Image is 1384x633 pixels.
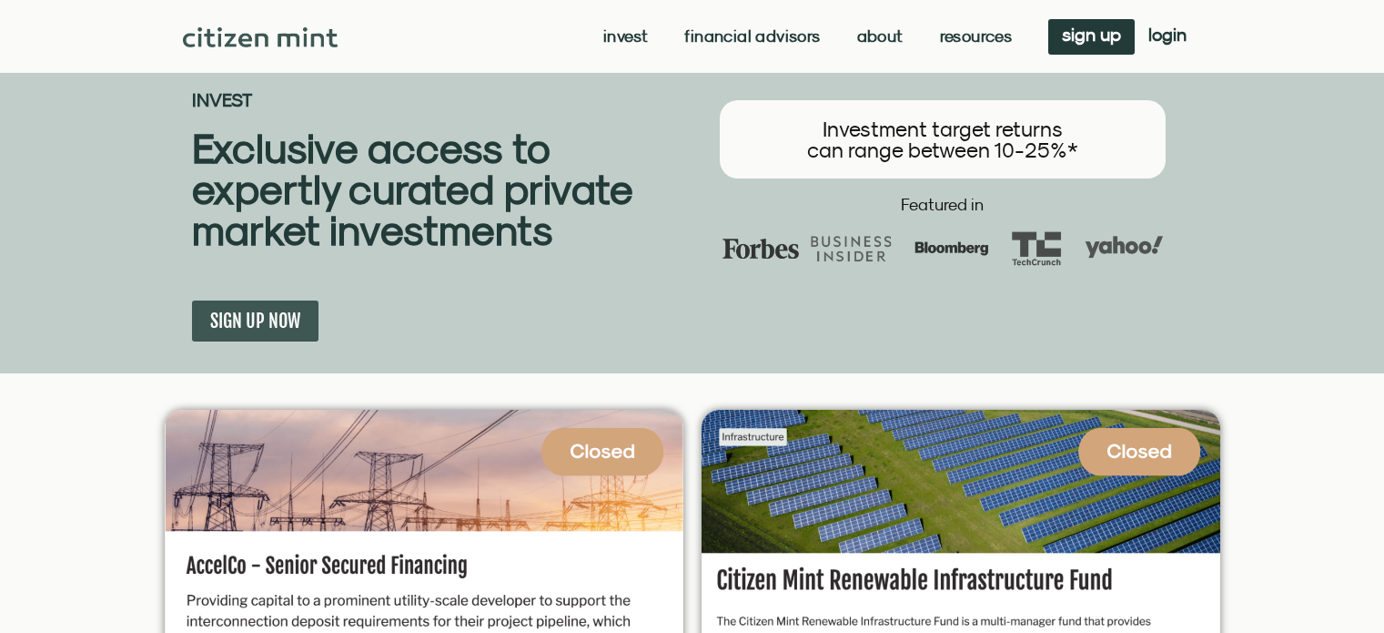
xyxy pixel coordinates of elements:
span: login [1148,28,1187,41]
a: login [1135,19,1200,55]
span: sign up [1062,28,1121,41]
a: Invest [603,27,648,46]
h2: Featured in [702,197,1184,213]
a: Financial Advisors [684,27,820,46]
span: SIGN UP NOW [210,310,300,332]
a: About [857,27,904,46]
a: SIGN UP NOW [192,301,318,342]
nav: Menu [603,27,1012,46]
b: Exclusive access to expertly curated private market investments [192,124,632,254]
img: Citizen Mint [183,27,338,47]
h3: Investment target returns can range between 10-25%* [738,118,1147,160]
h2: INVEST [192,91,692,109]
a: Resources [940,27,1013,46]
a: sign up [1048,19,1135,55]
